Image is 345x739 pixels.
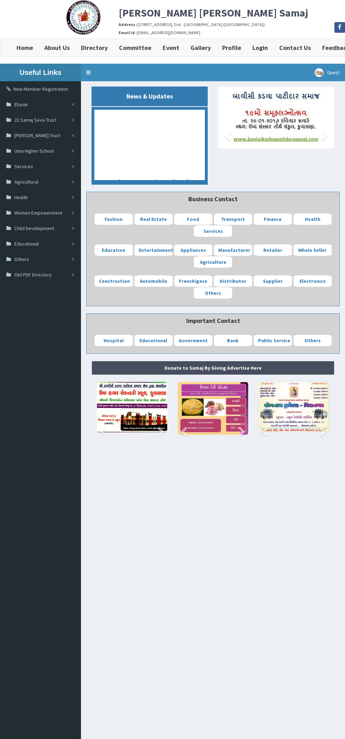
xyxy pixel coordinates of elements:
span: Ebook [14,101,28,108]
a: Gallery [185,39,217,56]
b: Others [205,290,221,296]
b: Automobile [140,278,167,284]
b: Email Id : [119,30,137,35]
a: Government [174,335,213,346]
a: Public Service [253,335,292,346]
b: Committee [119,44,151,52]
b: Electronics [300,278,326,284]
a: Contact Us [274,39,316,56]
b: Real Estate [140,216,167,222]
a: Frenchigese [174,275,213,287]
b: Distributor [220,278,246,284]
img: image [218,87,334,149]
span: Guest [327,69,340,76]
b: Others [305,337,321,344]
a: Education [94,244,133,256]
img: image [259,382,329,432]
b: Government [178,337,208,344]
b: Profile [222,44,241,52]
a: Directory [75,39,113,56]
h6: [STREET_ADDRESS], Dist - [GEOGRAPHIC_DATA] ([GEOGRAPHIC_DATA]). [119,22,345,27]
b: News & Updates [126,92,173,100]
b: Fashion [105,216,123,222]
b: Education [102,247,125,253]
b: Public Service [258,337,290,344]
a: Services [194,225,232,237]
a: Automobile [134,275,173,287]
a: Electronics [293,275,332,287]
h6: [EMAIL_ADDRESS][DOMAIN_NAME] [119,30,345,35]
a: Agriculture [194,256,232,268]
span: Agricultural [14,179,38,185]
a: Construction [94,275,133,287]
b: Retailer [263,247,282,253]
a: Others [194,287,232,299]
b: Directory [81,44,108,52]
a: Whole Seller [293,244,332,256]
b: Health [305,216,320,222]
a: About Us [39,39,75,56]
span: Old PDF Directory [14,272,52,278]
a: ૧ થી ૧૮ - સ્મુહ્લ્ગ્નોત્સ્વની યાદી [110,178,189,186]
a: Manufacturer [214,244,252,256]
b: Food [187,216,199,222]
b: Hospital [103,337,124,344]
a: Bank [214,335,252,346]
b: Important Contact [186,317,240,325]
b: Event [163,44,179,52]
b: Login [252,44,268,52]
a: Profile [217,39,247,56]
a: Appliances [174,244,213,256]
b: Construction [99,278,130,284]
b: Whole Seller [298,247,327,253]
a: Hospital [94,335,133,346]
b: Address : [119,22,137,27]
strong: Donate to Samaj By Giving Advertise Here [164,365,262,371]
b: Services [203,228,223,234]
span: Child Development [14,225,54,231]
a: Transport [214,213,252,225]
b: Entertainment [139,247,173,253]
b: Finance [264,216,282,222]
b: Educational [139,337,167,344]
b: Home [17,44,33,52]
a: Login [247,39,274,56]
a: Educational [134,335,173,346]
a: Home [11,39,39,56]
span: Educational [14,241,39,247]
b: Agriculture [200,259,226,265]
b: Appliances [181,247,206,253]
span: Others [14,256,29,262]
img: image [178,382,248,435]
b: Contact Us [279,44,311,52]
b: Business Contact [188,195,238,203]
a: Health [293,213,332,225]
a: Retailer [253,244,292,256]
b: Gallery [190,44,211,52]
b: Frenchigese [179,278,207,284]
span: Uma Higher School [14,148,54,154]
a: Finance [253,213,292,225]
span: Services [14,163,33,170]
img: User Image [315,68,324,77]
b: About Us [44,44,70,52]
b: Bank [227,337,239,344]
span: [PERSON_NAME] Trust [14,132,60,139]
b: Supplier [263,278,283,284]
a: Event [157,39,185,56]
b: [PERSON_NAME] [PERSON_NAME] Samaj [119,6,308,19]
a: Fashion [94,213,133,225]
span: 22 Samaj Seva Trust [14,117,56,123]
a: Others [293,335,332,346]
span: Health [14,194,28,200]
b: Transport [221,216,245,222]
a: Entertainment [134,244,173,256]
img: image [97,382,167,432]
a: Real Estate [134,213,173,225]
b: Manufacturer [218,247,250,253]
span: Women Empowerment [14,210,62,216]
a: Food [174,213,213,225]
a: Distributor [214,275,252,287]
b: Useful Links [20,69,62,76]
a: Committee [113,39,157,56]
